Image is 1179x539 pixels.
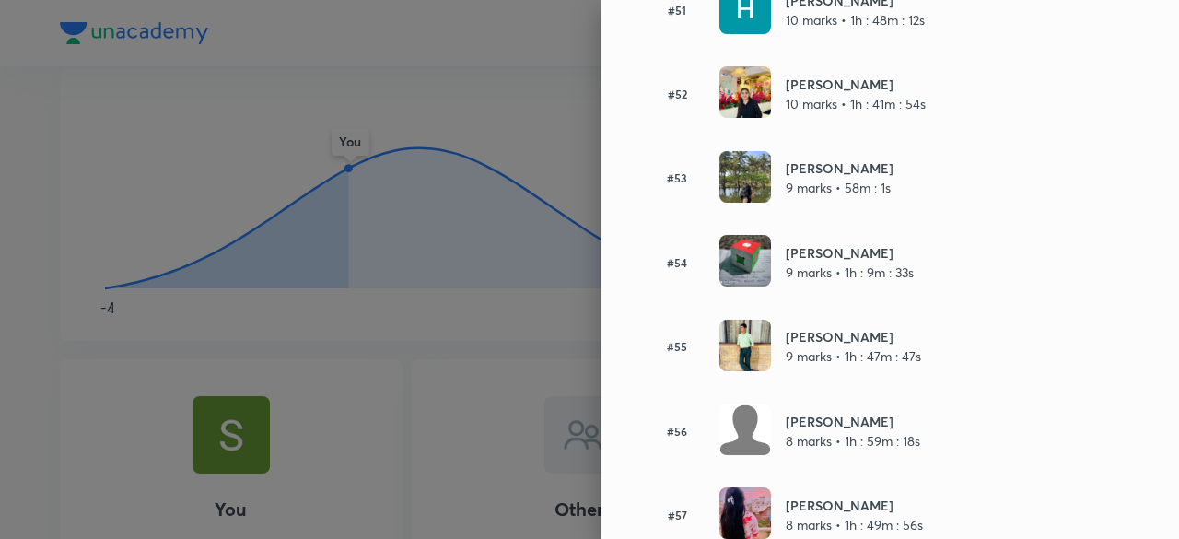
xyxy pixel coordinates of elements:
[786,412,920,431] h6: [PERSON_NAME]
[786,94,926,113] p: 10 marks • 1h : 41m : 54s
[719,320,771,371] img: Avatar
[719,66,771,118] img: Avatar
[786,243,914,263] h6: [PERSON_NAME]
[646,423,708,439] h6: #56
[646,170,708,186] h6: #53
[786,178,893,197] p: 9 marks • 58m : 1s
[786,515,923,534] p: 8 marks • 1h : 49m : 56s
[786,75,926,94] h6: [PERSON_NAME]
[719,235,771,287] img: Avatar
[719,487,771,539] img: Avatar
[786,10,925,29] p: 10 marks • 1h : 48m : 12s
[646,507,708,523] h6: #57
[786,346,921,366] p: 9 marks • 1h : 47m : 47s
[646,254,708,271] h6: #54
[646,2,708,18] h6: #51
[786,496,923,515] h6: [PERSON_NAME]
[719,404,771,455] img: Avatar
[786,263,914,282] p: 9 marks • 1h : 9m : 33s
[719,151,771,203] img: Avatar
[646,338,708,355] h6: #55
[646,86,708,102] h6: #52
[786,158,893,178] h6: [PERSON_NAME]
[786,431,920,451] p: 8 marks • 1h : 59m : 18s
[786,327,921,346] h6: [PERSON_NAME]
